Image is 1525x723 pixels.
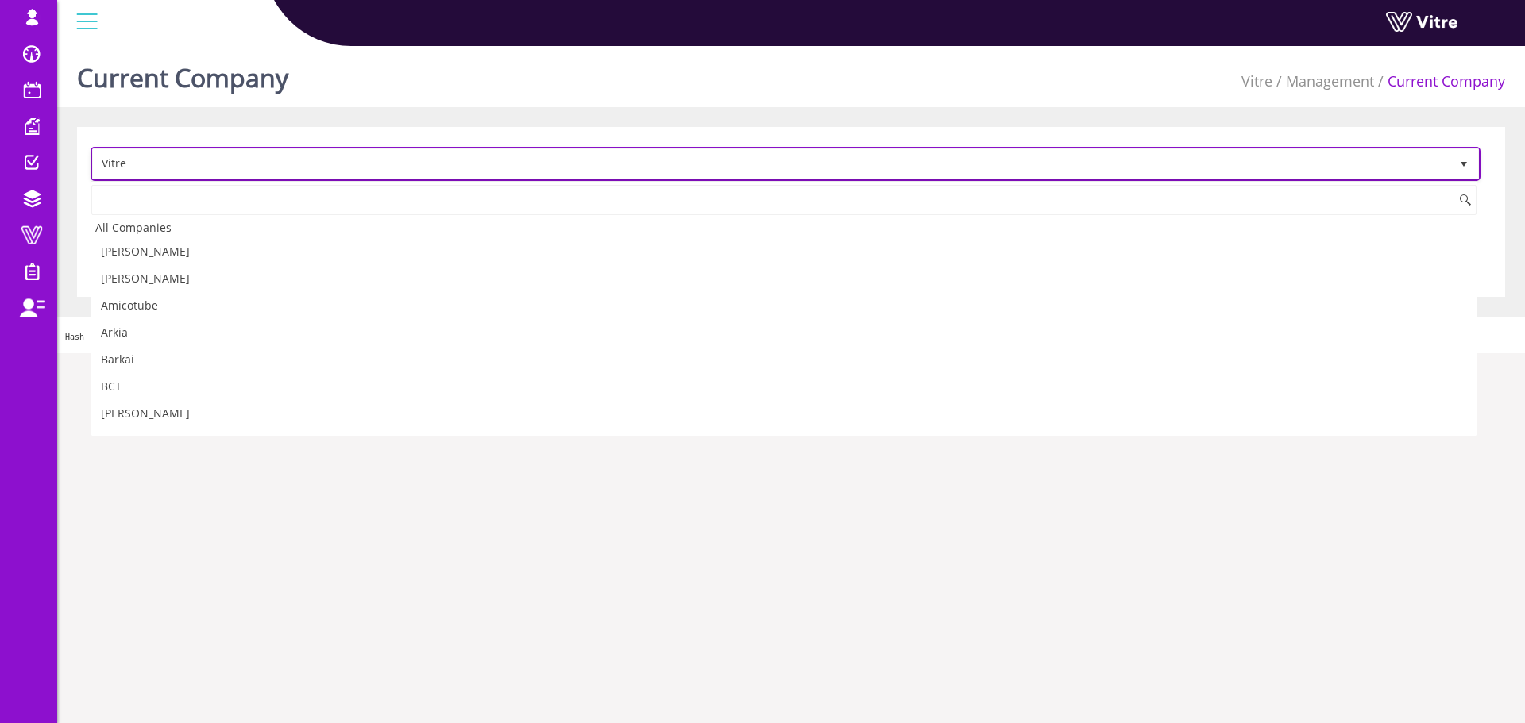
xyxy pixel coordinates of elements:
li: BCT [91,373,1477,400]
li: Management [1272,71,1374,92]
a: Vitre [1241,71,1272,90]
li: Current Company [1374,71,1505,92]
h1: Current Company [77,40,288,107]
li: Barkai [91,346,1477,373]
li: Arkia [91,319,1477,346]
span: Hash 'aa88b29' Date '[DATE] 11:59:40 +0000' Branch 'Production' [65,333,366,341]
li: [PERSON_NAME] [91,265,1477,292]
span: Vitre [93,149,1450,178]
div: All Companies [91,217,1477,238]
li: BOI [91,427,1477,454]
li: Amicotube [91,292,1477,319]
span: select [1450,149,1478,179]
li: [PERSON_NAME] [91,400,1477,427]
li: [PERSON_NAME] [91,238,1477,265]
